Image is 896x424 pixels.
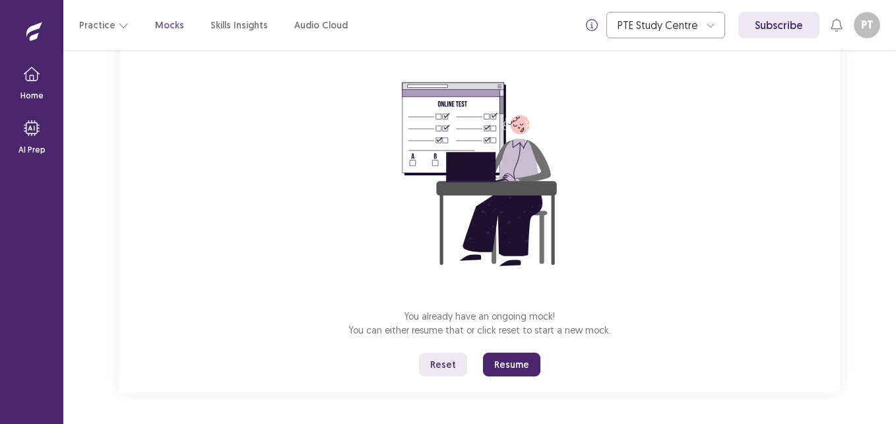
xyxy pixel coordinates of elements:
a: Skills Insights [210,18,268,32]
p: You already have an ongoing mock! You can either resume that or click reset to start a new mock. [349,309,611,337]
button: Resume [483,353,540,376]
a: Mocks [155,18,184,32]
a: Audio Cloud [294,18,348,32]
p: Home [20,90,44,102]
button: Reset [419,353,467,376]
a: Subscribe [738,12,819,38]
button: PT [854,12,880,38]
div: PTE Study Centre [618,13,699,38]
button: Practice [79,13,129,37]
button: info [580,13,604,37]
img: attend-mock [361,55,598,293]
p: AI Prep [18,144,46,156]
